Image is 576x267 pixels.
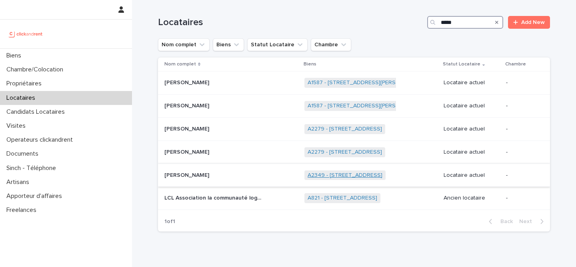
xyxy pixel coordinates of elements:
[158,140,550,164] tr: [PERSON_NAME][PERSON_NAME] A2279 - [STREET_ADDRESS] Locataire actuel-
[3,192,68,200] p: Apporteur d'affaires
[521,20,545,25] span: Add New
[308,79,424,86] a: A1587 - [STREET_ADDRESS][PERSON_NAME]
[158,212,182,231] p: 1 of 1
[496,219,513,224] span: Back
[482,218,516,225] button: Back
[308,126,382,133] a: A2279 - [STREET_ADDRESS]
[164,193,266,202] p: LCL Association la communauté logement
[516,218,550,225] button: Next
[6,26,45,42] img: UCB0brd3T0yccxBKYDjQ
[304,60,316,69] p: Biens
[506,103,537,109] p: -
[164,101,211,109] p: [PERSON_NAME]
[158,187,550,210] tr: LCL Association la communauté logementLCL Association la communauté logement A821 - [STREET_ADDRE...
[3,94,42,102] p: Locataires
[158,38,210,51] button: Nom complet
[158,71,550,95] tr: [PERSON_NAME][PERSON_NAME] A1587 - [STREET_ADDRESS][PERSON_NAME] Locataire actuel-
[506,149,537,156] p: -
[158,164,550,187] tr: [PERSON_NAME][PERSON_NAME] A2349 - [STREET_ADDRESS] Locataire actuel-
[3,164,62,172] p: Sinch - Téléphone
[3,206,43,214] p: Freelances
[427,16,503,29] input: Search
[308,195,377,202] a: A821 - [STREET_ADDRESS]
[158,17,424,28] h1: Locataires
[247,38,308,51] button: Statut Locataire
[443,60,480,69] p: Statut Locataire
[3,52,28,59] p: Biens
[506,195,537,202] p: -
[444,172,500,179] p: Locataire actuel
[213,38,244,51] button: Biens
[506,126,537,133] p: -
[3,122,32,130] p: Visites
[3,178,36,186] p: Artisans
[164,170,211,179] p: [PERSON_NAME]
[311,38,351,51] button: Chambre
[444,103,500,109] p: Locataire actuel
[308,149,382,156] a: A2279 - [STREET_ADDRESS]
[505,60,526,69] p: Chambre
[164,147,211,156] p: [PERSON_NAME]
[444,126,500,133] p: Locataire actuel
[3,66,70,73] p: Chambre/Colocation
[444,195,500,202] p: Ancien locataire
[164,60,196,69] p: Nom complet
[3,136,79,144] p: Operateurs clickandrent
[3,108,71,116] p: Candidats Locataires
[164,124,211,133] p: [PERSON_NAME]
[506,172,537,179] p: -
[3,150,45,158] p: Documents
[444,149,500,156] p: Locataire actuel
[506,79,537,86] p: -
[164,78,211,86] p: [PERSON_NAME]
[508,16,550,29] a: Add New
[308,103,424,109] a: A1587 - [STREET_ADDRESS][PERSON_NAME]
[158,117,550,140] tr: [PERSON_NAME][PERSON_NAME] A2279 - [STREET_ADDRESS] Locataire actuel-
[158,95,550,118] tr: [PERSON_NAME][PERSON_NAME] A1587 - [STREET_ADDRESS][PERSON_NAME] Locataire actuel-
[3,80,48,87] p: Propriétaires
[519,219,537,224] span: Next
[308,172,382,179] a: A2349 - [STREET_ADDRESS]
[444,79,500,86] p: Locataire actuel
